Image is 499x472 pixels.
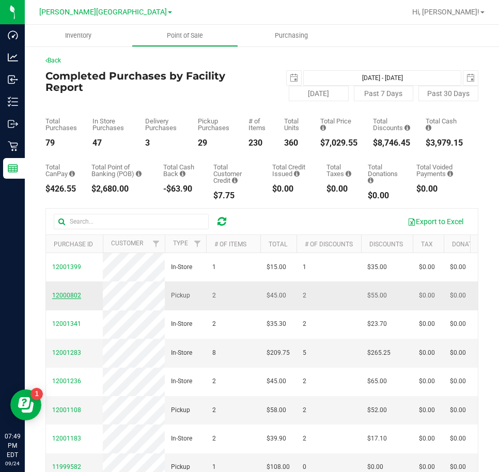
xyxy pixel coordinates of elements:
[421,241,433,248] a: Tax
[25,25,132,46] a: Inventory
[52,435,81,442] span: 12001183
[450,291,466,301] span: $0.00
[373,118,410,131] div: Total Discounts
[5,460,20,467] p: 09/24
[171,291,190,301] span: Pickup
[145,118,182,131] div: Delivery Purchases
[303,462,306,472] span: 0
[8,52,18,62] inline-svg: Analytics
[418,86,478,101] button: Past 30 Days
[212,319,216,329] span: 2
[267,262,286,272] span: $15.00
[269,241,287,248] a: Total
[212,291,216,301] span: 2
[111,240,143,247] a: Customer
[416,164,463,177] div: Total Voided Payments
[450,376,466,386] span: $0.00
[267,376,286,386] span: $45.00
[303,319,306,329] span: 2
[450,348,466,358] span: $0.00
[52,263,81,271] span: 12001399
[173,240,188,247] a: Type
[171,405,190,415] span: Pickup
[171,376,192,386] span: In-Store
[45,185,76,193] div: $426.55
[54,241,93,248] a: Purchase ID
[346,170,351,177] i: Sum of the total taxes for all purchases in the date range.
[367,462,383,472] span: $0.00
[354,86,414,101] button: Past 7 Days
[52,463,81,470] span: 11999582
[8,97,18,107] inline-svg: Inventory
[452,241,482,248] a: Donation
[163,185,197,193] div: -$63.90
[136,170,142,177] i: Sum of the successful, non-voided point-of-banking payment transactions, both via payment termina...
[320,124,326,131] i: Sum of the total prices of all purchases in the date range.
[45,164,76,177] div: Total CanPay
[261,31,322,40] span: Purchasing
[267,462,290,472] span: $108.00
[39,8,167,17] span: [PERSON_NAME][GEOGRAPHIC_DATA]
[45,57,61,64] a: Back
[404,124,410,131] i: Sum of the discount values applied to the all purchases in the date range.
[52,292,81,299] span: 12000802
[373,139,410,147] div: $8,746.45
[412,8,479,16] span: Hi, [PERSON_NAME]!
[238,25,345,46] a: Purchasing
[52,377,81,385] span: 12001236
[416,185,463,193] div: $0.00
[419,376,435,386] span: $0.00
[419,348,435,358] span: $0.00
[198,118,233,131] div: Pickup Purchases
[419,262,435,272] span: $0.00
[52,320,81,327] span: 12001341
[148,235,165,253] a: Filter
[303,434,306,444] span: 2
[212,434,216,444] span: 2
[92,118,130,131] div: In Store Purchases
[189,235,206,253] a: Filter
[419,291,435,301] span: $0.00
[54,214,209,229] input: Search...
[45,139,77,147] div: 79
[212,262,216,272] span: 1
[368,177,373,184] i: Sum of all round-up-to-next-dollar total price adjustments for all purchases in the date range.
[171,348,192,358] span: In-Store
[450,405,466,415] span: $0.00
[212,405,216,415] span: 2
[463,71,478,85] span: select
[450,434,466,444] span: $0.00
[45,118,77,131] div: Total Purchases
[419,405,435,415] span: $0.00
[367,291,387,301] span: $55.00
[8,163,18,174] inline-svg: Reports
[287,71,301,85] span: select
[198,139,233,147] div: 29
[368,164,401,184] div: Total Donations
[45,70,262,93] h4: Completed Purchases by Facility Report
[272,185,311,193] div: $0.00
[284,139,305,147] div: 360
[368,192,401,200] div: $0.00
[267,348,290,358] span: $209.75
[289,86,349,101] button: [DATE]
[30,388,43,400] iframe: Resource center unread badge
[450,462,466,472] span: $0.00
[367,405,387,415] span: $52.00
[367,319,387,329] span: $23.70
[367,376,387,386] span: $65.00
[213,192,257,200] div: $7.75
[91,164,148,177] div: Total Point of Banking (POB)
[214,241,246,248] a: # of Items
[447,170,453,177] i: Sum of all voided payment transaction amounts, excluding tips and transaction fees, for all purch...
[326,185,352,193] div: $0.00
[303,262,306,272] span: 1
[248,139,269,147] div: 230
[305,241,353,248] a: # of Discounts
[401,213,470,230] button: Export to Excel
[294,170,300,177] i: Sum of all account credit issued for all refunds from returned purchases in the date range.
[171,434,192,444] span: In-Store
[8,30,18,40] inline-svg: Dashboard
[163,164,197,177] div: Total Cash Back
[8,119,18,129] inline-svg: Outbound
